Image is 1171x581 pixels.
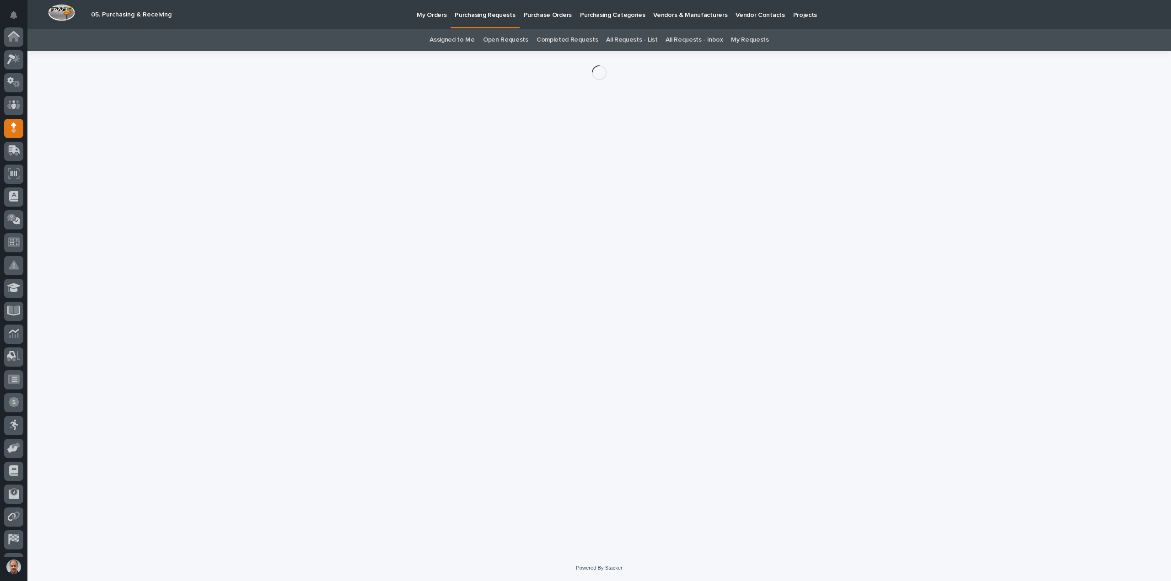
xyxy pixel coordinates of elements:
[91,11,172,19] h2: 05. Purchasing & Receiving
[4,5,23,25] button: Notifications
[4,557,23,576] button: users-avatar
[666,29,723,51] a: All Requests - Inbox
[731,29,769,51] a: My Requests
[483,29,528,51] a: Open Requests
[606,29,657,51] a: All Requests - List
[430,29,475,51] a: Assigned to Me
[48,4,75,21] img: Workspace Logo
[576,565,622,570] a: Powered By Stacker
[11,11,23,26] div: Notifications
[537,29,598,51] a: Completed Requests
